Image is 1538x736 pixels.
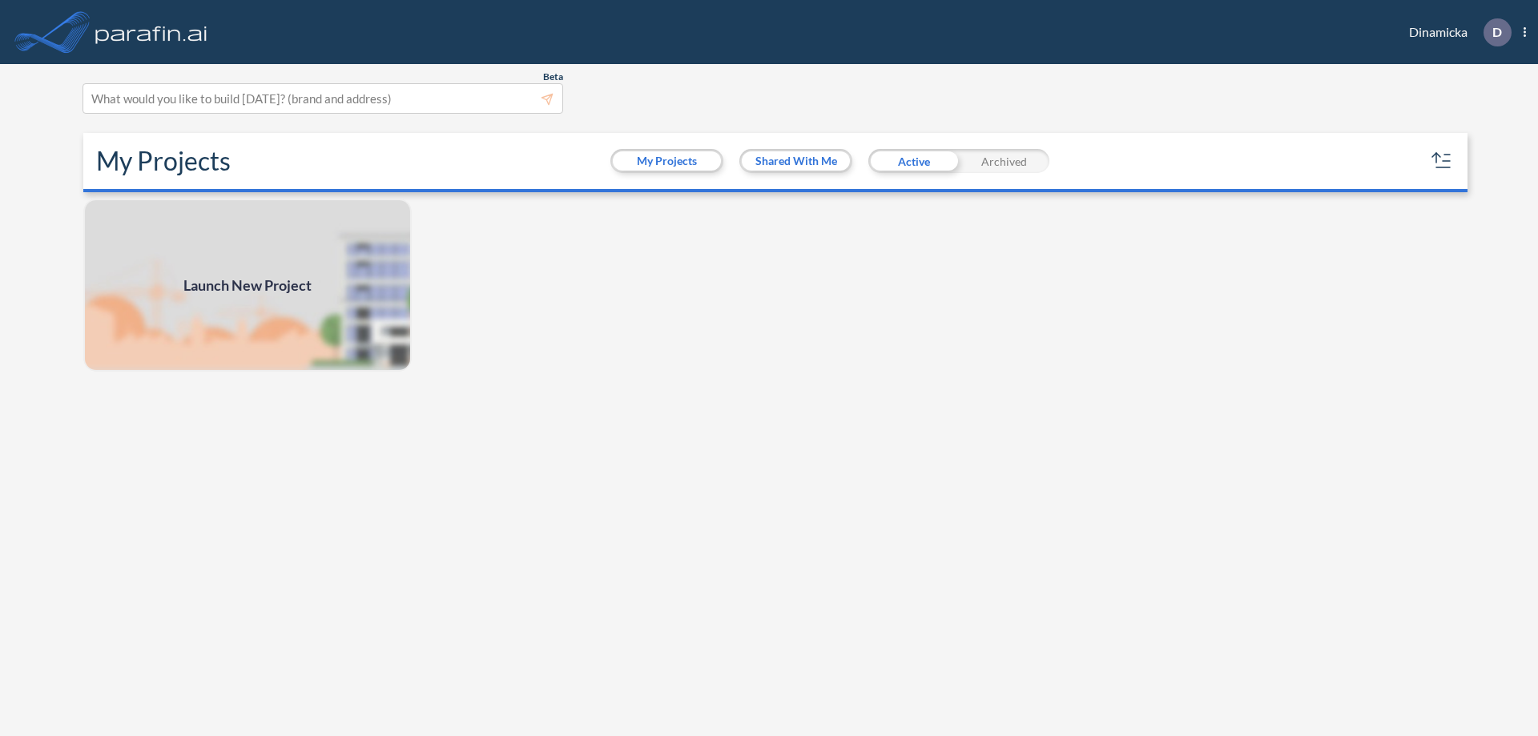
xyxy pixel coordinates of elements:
[868,149,959,173] div: Active
[613,151,721,171] button: My Projects
[96,146,231,176] h2: My Projects
[92,16,211,48] img: logo
[83,199,412,372] img: add
[1385,18,1526,46] div: Dinamicka
[959,149,1049,173] div: Archived
[183,275,312,296] span: Launch New Project
[742,151,850,171] button: Shared With Me
[1492,25,1502,39] p: D
[1429,148,1455,174] button: sort
[543,70,563,83] span: Beta
[83,199,412,372] a: Launch New Project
